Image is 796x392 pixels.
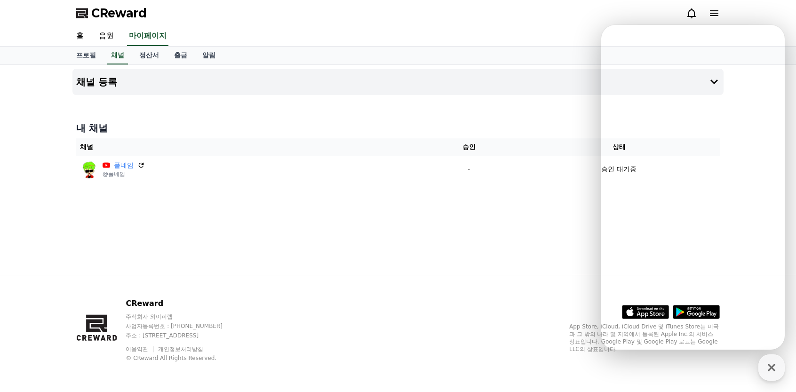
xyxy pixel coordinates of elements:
p: 주식회사 와이피랩 [126,313,240,320]
img: 풀네임 [80,160,99,178]
a: 마이페이지 [127,26,168,46]
a: 홈 [69,26,91,46]
th: 상태 [518,138,720,156]
a: 프로필 [69,47,103,64]
a: 음원 [91,26,121,46]
th: 채널 [76,138,420,156]
a: 이용약관 [126,346,155,352]
p: © CReward All Rights Reserved. [126,354,240,362]
iframe: Channel chat [601,25,785,350]
p: - [423,164,514,174]
a: 정산서 [132,47,167,64]
a: 출금 [167,47,195,64]
a: 개인정보처리방침 [158,346,203,352]
th: 승인 [420,138,518,156]
h4: 내 채널 [76,121,720,135]
p: App Store, iCloud, iCloud Drive 및 iTunes Store는 미국과 그 밖의 나라 및 지역에서 등록된 Apple Inc.의 서비스 상표입니다. Goo... [569,323,720,353]
a: 풀네임 [114,160,134,170]
button: 채널 등록 [72,69,724,95]
p: CReward [126,298,240,309]
p: @풀네임 [103,170,145,178]
a: CReward [76,6,147,21]
h4: 채널 등록 [76,77,117,87]
p: 사업자등록번호 : [PHONE_NUMBER] [126,322,240,330]
a: 알림 [195,47,223,64]
p: 주소 : [STREET_ADDRESS] [126,332,240,339]
span: CReward [91,6,147,21]
a: 채널 [107,47,128,64]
